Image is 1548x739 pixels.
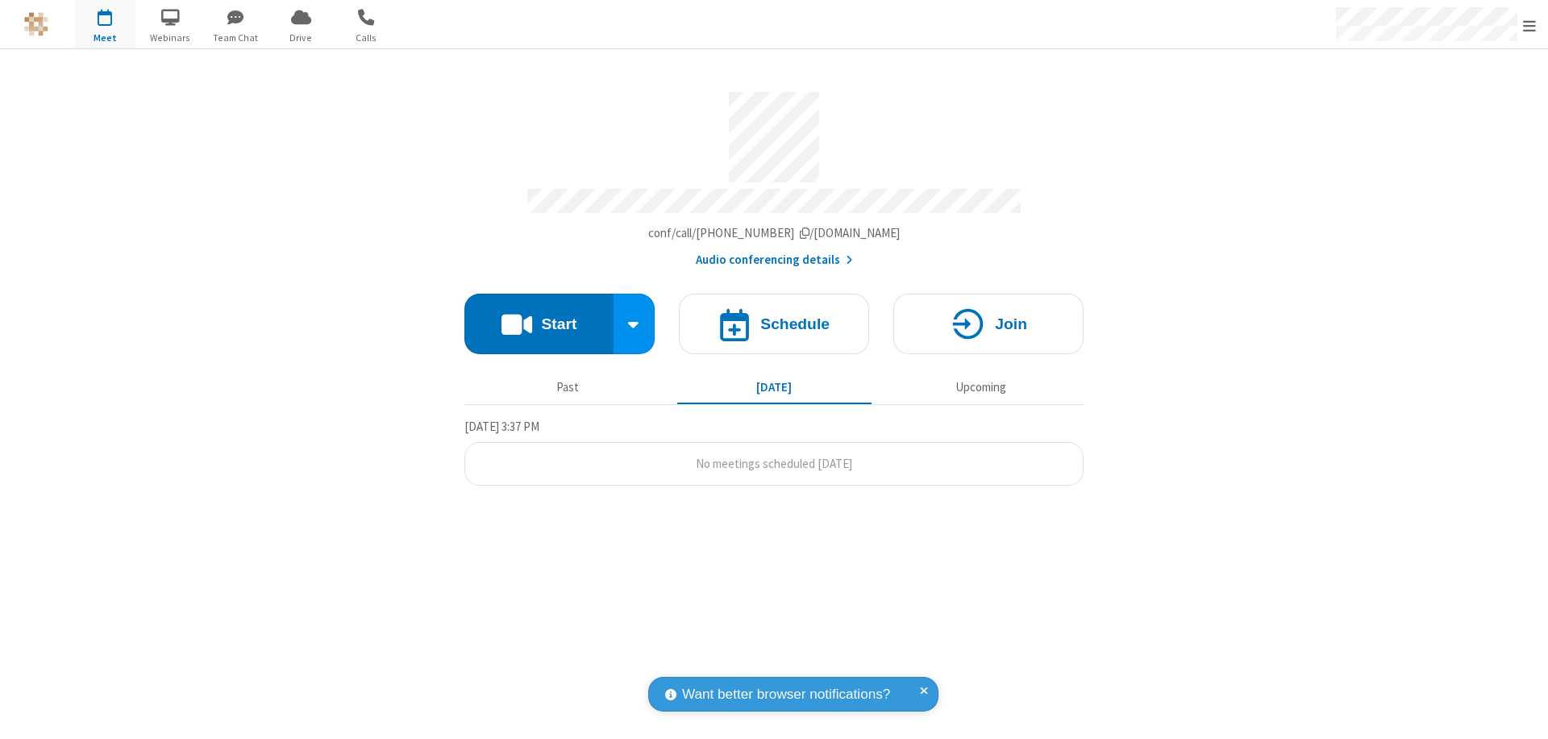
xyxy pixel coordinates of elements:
[696,456,852,471] span: No meetings scheduled [DATE]
[541,316,576,332] h4: Start
[75,31,135,45] span: Meet
[471,372,665,403] button: Past
[760,316,830,332] h4: Schedule
[464,294,614,354] button: Start
[464,80,1084,269] section: Account details
[24,12,48,36] img: QA Selenium DO NOT DELETE OR CHANGE
[271,31,331,45] span: Drive
[893,294,1084,354] button: Join
[995,316,1027,332] h4: Join
[696,251,853,269] button: Audio conferencing details
[648,225,901,240] span: Copy my meeting room link
[206,31,266,45] span: Team Chat
[140,31,201,45] span: Webinars
[336,31,397,45] span: Calls
[1508,697,1536,728] iframe: Chat
[464,417,1084,486] section: Today's Meetings
[677,372,872,403] button: [DATE]
[682,684,890,705] span: Want better browser notifications?
[884,372,1078,403] button: Upcoming
[614,294,655,354] div: Start conference options
[679,294,869,354] button: Schedule
[464,419,539,434] span: [DATE] 3:37 PM
[648,224,901,243] button: Copy my meeting room linkCopy my meeting room link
